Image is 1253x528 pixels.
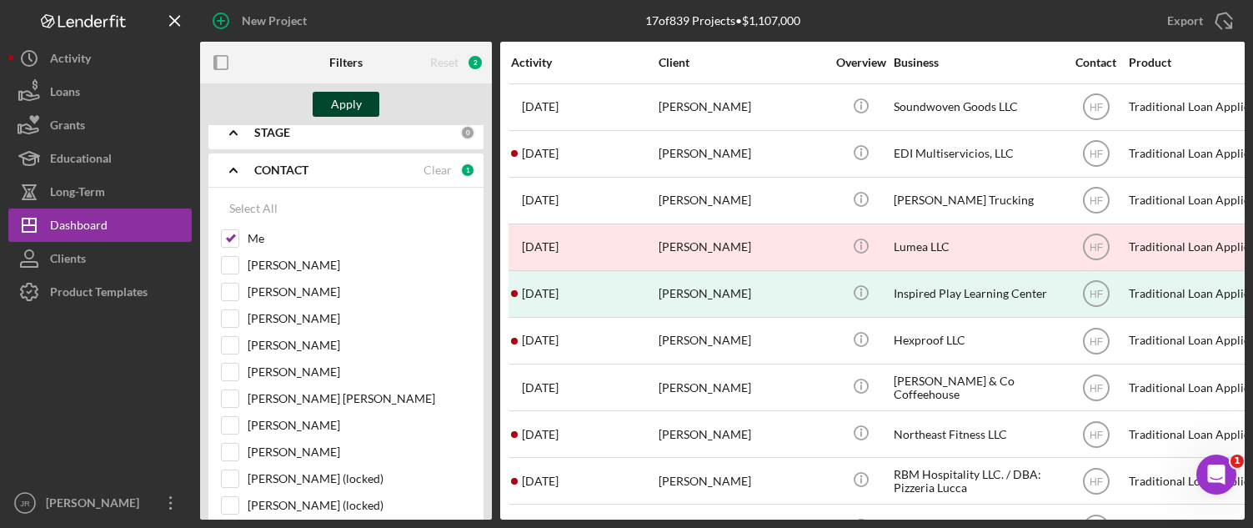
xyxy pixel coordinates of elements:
text: HF [1090,475,1103,487]
time: 2025-05-28 19:46 [522,287,559,300]
div: [PERSON_NAME] [659,459,825,503]
button: Select All [221,192,286,225]
text: HF [1090,429,1103,440]
b: Filters [329,56,363,69]
div: Activity [50,42,91,79]
div: Soundwoven Goods LLC [894,85,1060,129]
div: Inspired Play Learning Center [894,272,1060,316]
button: Grants [8,108,192,142]
time: 2025-08-19 16:15 [522,428,559,441]
div: Select All [229,192,278,225]
label: [PERSON_NAME] [PERSON_NAME] [248,390,471,407]
div: Activity [511,56,657,69]
button: Long-Term [8,175,192,209]
div: [PERSON_NAME] & Co Coffeehouse [894,365,1060,410]
iframe: Intercom live chat [1196,455,1236,495]
text: HF [1090,382,1103,394]
time: 2025-08-18 01:53 [522,475,559,488]
div: Clear [424,163,452,177]
div: Overview [829,56,892,69]
div: Northeast Fitness LLC [894,412,1060,456]
div: [PERSON_NAME] [659,225,825,269]
button: Dashboard [8,209,192,242]
div: Product Templates [50,275,148,313]
text: HF [1090,195,1103,207]
div: 1 [460,163,475,178]
label: [PERSON_NAME] (locked) [248,497,471,514]
button: Activity [8,42,192,75]
div: Loans [50,75,80,113]
button: JR[PERSON_NAME] [8,486,192,520]
text: JR [20,499,30,508]
button: Product Templates [8,275,192,309]
div: Contact [1065,56,1127,69]
label: [PERSON_NAME] [248,337,471,354]
label: [PERSON_NAME] [248,257,471,274]
button: Export [1150,4,1245,38]
div: Clients [50,242,86,279]
div: Business [894,56,1060,69]
div: Reset [430,56,459,69]
text: HF [1090,242,1103,254]
div: [PERSON_NAME] [42,486,150,524]
div: Grants [50,108,85,146]
text: HF [1090,148,1103,160]
button: New Project [200,4,323,38]
label: [PERSON_NAME] [248,284,471,300]
div: Client [659,56,825,69]
div: RBM Hospitality LLC. / DBA: Pizzeria Lucca [894,459,1060,503]
label: [PERSON_NAME] [248,310,471,327]
div: [PERSON_NAME] [659,272,825,316]
span: 1 [1230,455,1244,468]
button: Clients [8,242,192,275]
div: EDI Multiservicios, LLC [894,132,1060,176]
time: 2025-07-17 19:59 [522,194,559,207]
label: [PERSON_NAME] [248,364,471,380]
div: Long-Term [50,175,105,213]
div: [PERSON_NAME] [659,85,825,129]
text: HF [1090,335,1103,347]
label: [PERSON_NAME] (locked) [248,470,471,487]
div: 17 of 839 Projects • $1,107,000 [645,14,800,28]
time: 2025-07-17 20:27 [522,240,559,254]
button: Educational [8,142,192,175]
time: 2025-08-20 20:55 [522,100,559,113]
button: Apply [313,92,379,117]
b: STAGE [254,126,290,139]
div: [PERSON_NAME] Trucking [894,179,1060,223]
div: 0 [460,125,475,140]
div: [PERSON_NAME] [659,365,825,410]
label: [PERSON_NAME] [248,417,471,434]
button: Loans [8,75,192,108]
text: HF [1090,102,1103,113]
b: CONTACT [254,163,308,177]
div: Apply [331,92,362,117]
time: 2025-07-15 19:02 [522,381,559,395]
div: [PERSON_NAME] [659,412,825,456]
div: Export [1167,4,1203,38]
time: 2025-08-23 01:36 [522,334,559,347]
div: Dashboard [50,209,108,246]
div: [PERSON_NAME] [659,132,825,176]
div: Lumea LLC [894,225,1060,269]
div: Educational [50,142,112,179]
div: [PERSON_NAME] [659,179,825,223]
time: 2025-08-14 03:17 [522,147,559,160]
label: [PERSON_NAME] [248,444,471,460]
text: HF [1090,289,1103,300]
div: 2 [467,54,484,71]
div: Hexproof LLC [894,319,1060,363]
div: [PERSON_NAME] [659,319,825,363]
label: Me [248,230,471,247]
div: New Project [242,4,307,38]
